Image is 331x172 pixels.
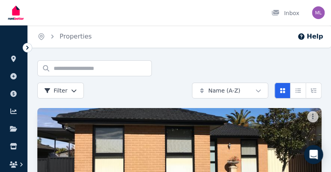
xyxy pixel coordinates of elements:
[290,83,306,99] button: Compact list view
[6,3,25,23] img: RentBetter
[44,87,68,95] span: Filter
[60,33,92,40] a: Properties
[297,32,323,41] button: Help
[28,25,101,48] nav: Breadcrumb
[307,111,318,122] button: More options
[192,83,268,99] button: Name (A-Z)
[37,83,84,99] button: Filter
[306,83,321,99] button: Expanded list view
[275,83,290,99] button: Card view
[275,83,321,99] div: View options
[312,6,325,19] img: Moira Lescuyer
[304,145,323,164] div: Open Intercom Messenger
[208,87,240,95] span: Name (A-Z)
[271,9,299,17] div: Inbox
